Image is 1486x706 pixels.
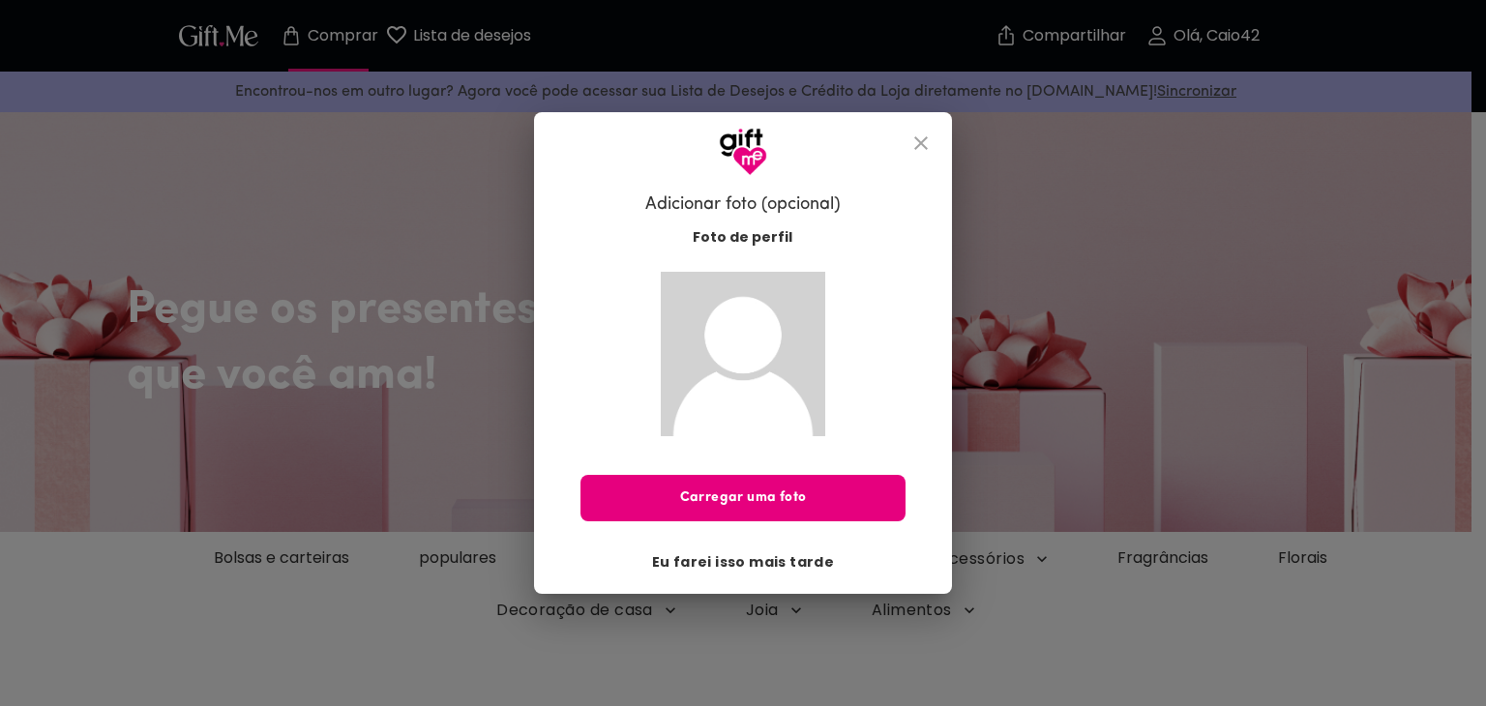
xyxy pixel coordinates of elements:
[645,196,841,214] font: Adicionar foto (opcional)
[898,120,944,166] button: fechar
[719,128,767,176] img: Logotipo GiftMe
[652,552,835,572] font: Eu farei isso mais tarde
[580,475,905,521] button: Carregar uma foto
[644,545,843,578] button: Eu farei isso mais tarde
[693,227,792,247] font: Foto de perfil
[661,272,825,436] img: Foto de perfil padrão do Gift.me
[680,490,807,505] font: Carregar uma foto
